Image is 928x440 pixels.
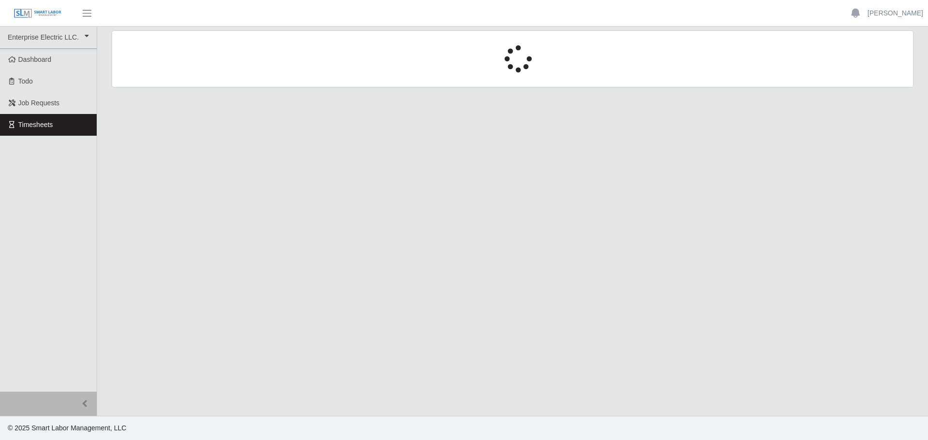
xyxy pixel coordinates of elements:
span: Job Requests [18,99,60,107]
a: [PERSON_NAME] [868,8,923,18]
img: SLM Logo [14,8,62,19]
span: Dashboard [18,56,52,63]
span: © 2025 Smart Labor Management, LLC [8,424,126,432]
span: Todo [18,77,33,85]
span: Timesheets [18,121,53,128]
